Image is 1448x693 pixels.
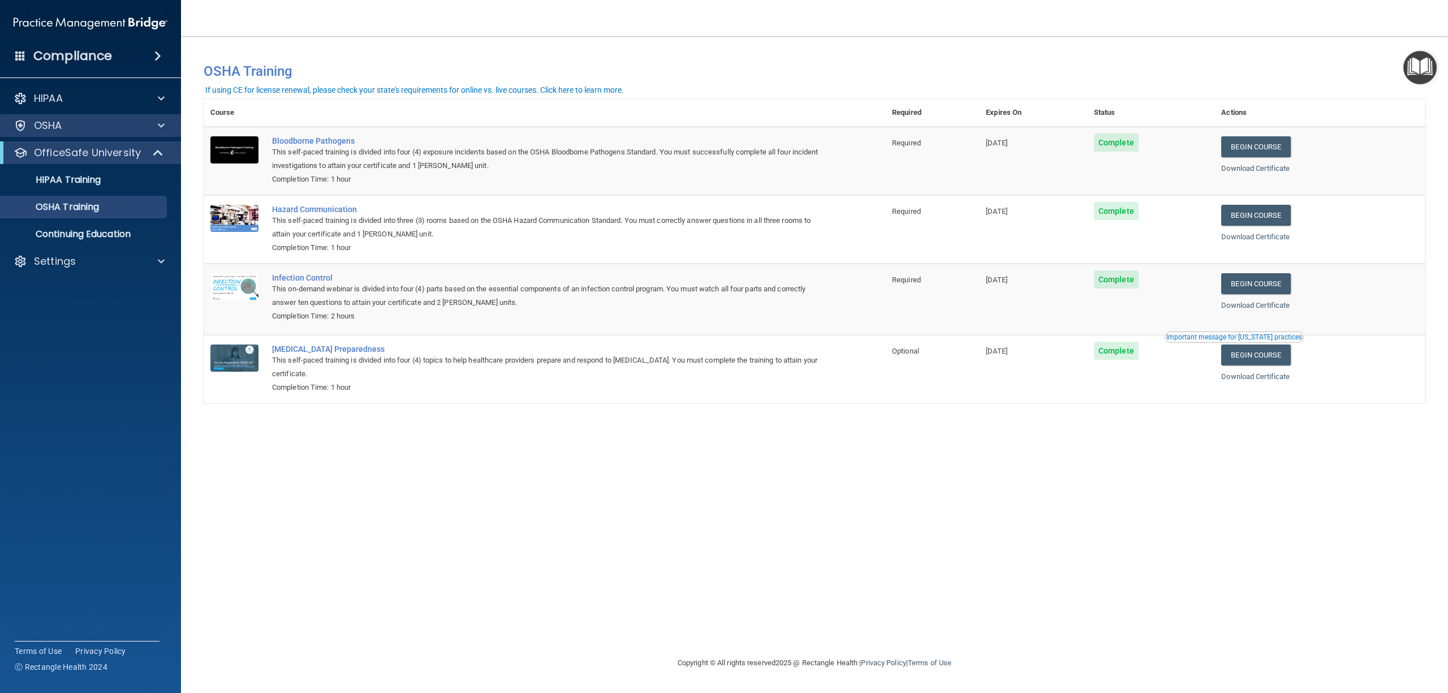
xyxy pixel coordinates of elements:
th: Required [885,99,979,127]
div: Completion Time: 1 hour [272,241,829,255]
a: Terms of Use [908,658,951,667]
p: OfficeSafe University [34,146,141,160]
p: Settings [34,255,76,268]
a: Download Certificate [1221,164,1290,173]
th: Course [204,99,265,127]
h4: OSHA Training [204,63,1425,79]
span: Required [892,276,921,284]
button: Read this if you are a dental practitioner in the state of CA [1165,332,1304,343]
div: Completion Time: 2 hours [272,309,829,323]
p: Continuing Education [7,229,162,240]
span: Ⓒ Rectangle Health 2024 [15,661,107,673]
a: Hazard Communication [272,205,829,214]
p: OSHA Training [7,201,99,213]
a: [MEDICAL_DATA] Preparedness [272,345,829,354]
span: [DATE] [986,347,1007,355]
span: Complete [1094,342,1139,360]
div: If using CE for license renewal, please check your state's requirements for online vs. live cours... [205,86,624,94]
a: Infection Control [272,273,829,282]
span: Optional [892,347,919,355]
button: If using CE for license renewal, please check your state's requirements for online vs. live cours... [204,84,626,96]
p: OSHA [34,119,62,132]
div: Completion Time: 1 hour [272,381,829,394]
a: OSHA [14,119,165,132]
a: Download Certificate [1221,301,1290,309]
a: Settings [14,255,165,268]
th: Status [1087,99,1214,127]
p: HIPAA [34,92,63,105]
div: This self-paced training is divided into three (3) rooms based on the OSHA Hazard Communication S... [272,214,829,241]
span: Complete [1094,202,1139,220]
img: PMB logo [14,12,167,35]
div: This self-paced training is divided into four (4) topics to help healthcare providers prepare and... [272,354,829,381]
div: Important message for [US_STATE] practices [1166,334,1302,341]
span: Complete [1094,134,1139,152]
div: This self-paced training is divided into four (4) exposure incidents based on the OSHA Bloodborne... [272,145,829,173]
div: Copyright © All rights reserved 2025 @ Rectangle Health | | [608,645,1021,681]
a: Begin Course [1221,273,1290,294]
a: Begin Course [1221,205,1290,226]
span: Complete [1094,270,1139,289]
a: Begin Course [1221,345,1290,365]
h4: Compliance [33,48,112,64]
a: Download Certificate [1221,233,1290,241]
th: Actions [1214,99,1425,127]
a: Privacy Policy [75,645,126,657]
span: Required [892,207,921,216]
a: Bloodborne Pathogens [272,136,829,145]
a: Terms of Use [15,645,62,657]
a: Begin Course [1221,136,1290,157]
span: [DATE] [986,276,1007,284]
div: Completion Time: 1 hour [272,173,829,186]
a: HIPAA [14,92,165,105]
span: Required [892,139,921,147]
div: This on-demand webinar is divided into four (4) parts based on the essential components of an inf... [272,282,829,309]
th: Expires On [979,99,1087,127]
a: OfficeSafe University [14,146,164,160]
button: Open Resource Center [1403,51,1437,84]
a: Download Certificate [1221,372,1290,381]
span: [DATE] [986,207,1007,216]
p: HIPAA Training [7,174,101,186]
span: [DATE] [986,139,1007,147]
a: Privacy Policy [861,658,906,667]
